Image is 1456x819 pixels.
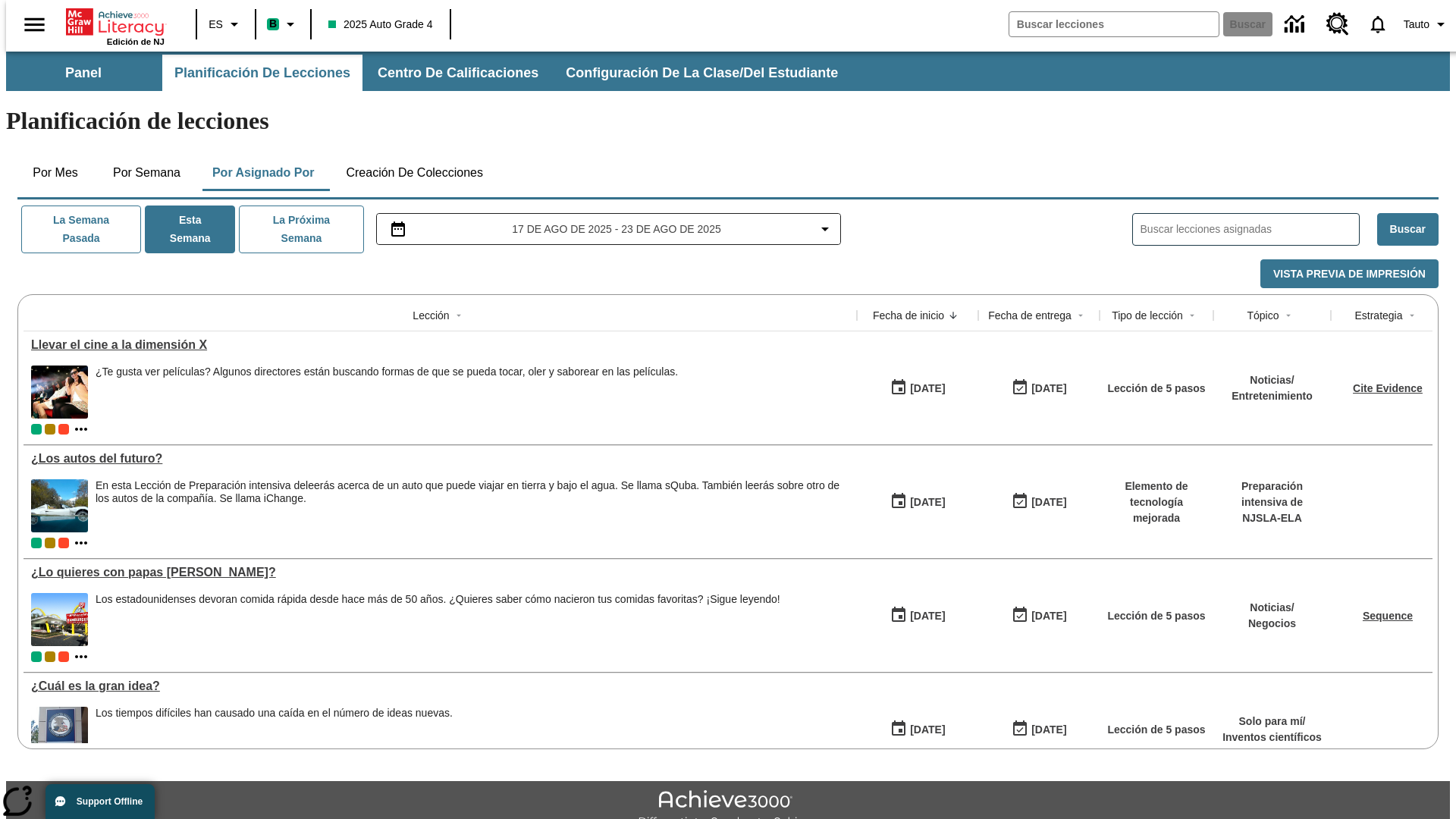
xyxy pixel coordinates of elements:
[1031,493,1066,512] div: [DATE]
[45,784,155,819] button: Support Offline
[17,155,93,191] button: Por mes
[58,424,69,435] div: Test 1
[1222,730,1322,745] p: Inventos científicos
[6,55,852,91] div: Subbarra de navegación
[1072,306,1090,325] button: Sort
[1112,308,1183,323] div: Tipo de lección
[1403,306,1421,325] button: Sort
[1006,601,1072,630] button: 07/20/26: Último día en que podrá accederse la lección
[1247,308,1279,323] div: Tópico
[31,452,849,466] a: ¿Los autos del futuro? , Lecciones
[239,206,363,253] button: La próxima semana
[96,707,453,760] div: Los tiempos difíciles han causado una caída en el número de ideas nuevas.
[1232,372,1313,388] p: Noticias /
[6,52,1450,91] div: Subbarra de navegación
[1363,610,1413,622] a: Sequence
[96,366,678,378] div: ¿Te gusta ver películas? Algunos directores están buscando formas de que se pueda tocar, oler y s...
[72,420,90,438] button: Mostrar más clases
[1222,714,1322,730] p: Solo para mí /
[66,5,165,46] div: Portada
[96,479,849,505] div: En esta Lección de Preparación intensiva de
[96,593,780,646] div: Los estadounidenses devoran comida rápida desde hace más de 50 años. ¿Quieres saber cómo nacieron...
[96,593,780,606] div: Los estadounidenses devoran comida rápida desde hace más de 50 años. ¿Quieres saber cómo nacieron...
[58,538,69,548] div: Test 1
[910,493,945,512] div: [DATE]
[1221,479,1323,526] p: Preparación intensiva de NJSLA-ELA
[885,488,950,516] button: 07/23/25: Primer día en que estuvo disponible la lección
[96,707,453,720] div: Los tiempos difíciles han causado una caída en el número de ideas nuevas.
[1031,720,1066,739] div: [DATE]
[816,220,834,238] svg: Collapse Date Range Filter
[8,55,159,91] button: Panel
[1354,308,1402,323] div: Estrategia
[31,452,849,466] div: ¿Los autos del futuro?
[1353,382,1423,394] a: Cite Evidence
[72,648,90,666] button: Mostrar más clases
[885,715,950,744] button: 04/07/25: Primer día en que estuvo disponible la lección
[45,424,55,435] div: OL 2025 Auto Grade 5
[31,479,88,532] img: Un automóvil de alta tecnología flotando en el agua.
[77,796,143,807] span: Support Offline
[885,374,950,403] button: 08/18/25: Primer día en que estuvo disponible la lección
[885,601,950,630] button: 07/14/25: Primer día en que estuvo disponible la lección
[1232,388,1313,404] p: Entretenimiento
[1107,722,1205,738] p: Lección de 5 pasos
[1248,600,1296,616] p: Noticias /
[1141,218,1359,240] input: Buscar lecciones asignadas
[101,155,193,191] button: Por semana
[31,338,849,352] a: Llevar el cine a la dimensión X, Lecciones
[1358,5,1398,44] a: Notificaciones
[1107,479,1206,526] p: Elemento de tecnología mejorada
[31,651,42,662] div: Clase actual
[202,11,250,38] button: Lenguaje: ES, Selecciona un idioma
[1248,616,1296,632] p: Negocios
[72,534,90,552] button: Mostrar más clases
[910,379,945,398] div: [DATE]
[1276,4,1317,45] a: Centro de información
[1006,488,1072,516] button: 06/30/26: Último día en que podrá accederse la lección
[45,538,55,548] span: OL 2025 Auto Grade 5
[209,17,223,33] span: ES
[145,206,235,253] button: Esta semana
[1404,17,1429,33] span: Tauto
[512,221,720,237] span: 17 de ago de 2025 - 23 de ago de 2025
[31,566,849,579] div: ¿Lo quieres con papas fritas?
[162,55,362,91] button: Planificación de lecciones
[31,566,849,579] a: ¿Lo quieres con papas fritas?, Lecciones
[200,155,327,191] button: Por asignado por
[96,479,839,504] testabrev: leerás acerca de un auto que puede viajar en tierra y bajo el agua. Se llama sQuba. También leerá...
[58,651,69,662] div: Test 1
[1260,259,1439,289] button: Vista previa de impresión
[12,2,57,47] button: Abrir el menú lateral
[873,308,944,323] div: Fecha de inicio
[6,107,1450,135] h1: Planificación de lecciones
[21,206,141,253] button: La semana pasada
[1031,607,1066,626] div: [DATE]
[1107,381,1205,397] p: Lección de 5 pasos
[107,37,165,46] span: Edición de NJ
[31,679,849,693] a: ¿Cuál es la gran idea?, Lecciones
[413,308,449,323] div: Lección
[1183,306,1201,325] button: Sort
[96,366,678,419] div: ¿Te gusta ver películas? Algunos directores están buscando formas de que se pueda tocar, oler y s...
[31,538,42,548] div: Clase actual
[31,424,42,435] div: Clase actual
[1398,11,1456,38] button: Perfil/Configuración
[96,479,849,532] div: En esta Lección de Preparación intensiva de leerás acerca de un auto que puede viajar en tierra y...
[1006,374,1072,403] button: 08/24/25: Último día en que podrá accederse la lección
[944,306,962,325] button: Sort
[261,11,306,38] button: Boost El color de la clase es verde menta. Cambiar el color de la clase.
[910,607,945,626] div: [DATE]
[31,679,849,693] div: ¿Cuál es la gran idea?
[328,17,433,33] span: 2025 Auto Grade 4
